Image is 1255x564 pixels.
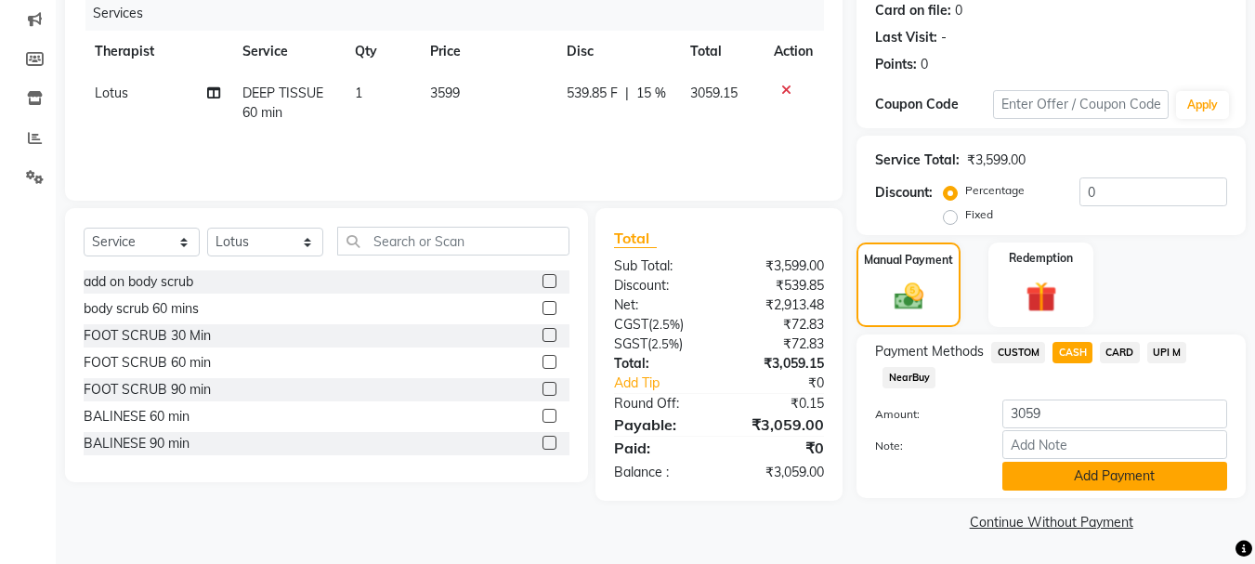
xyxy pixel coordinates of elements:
span: Total [614,229,657,248]
span: 539.85 F [567,84,618,103]
input: Enter Offer / Coupon Code [993,90,1169,119]
span: 3599 [430,85,460,101]
span: 15 % [636,84,666,103]
span: DEEP TISSUE 60 min [242,85,323,121]
div: ₹0 [719,437,838,459]
div: ₹72.83 [719,315,838,334]
th: Total [679,31,764,72]
button: Add Payment [1002,462,1227,491]
label: Note: [861,438,987,454]
div: ₹3,599.00 [967,151,1026,170]
div: ₹3,599.00 [719,256,838,276]
th: Action [763,31,824,72]
label: Fixed [965,206,993,223]
span: CARD [1100,342,1140,363]
label: Percentage [965,182,1025,199]
div: add on body scrub [84,272,193,292]
button: Apply [1176,91,1229,119]
div: ₹72.83 [719,334,838,354]
span: NearBuy [882,367,935,388]
span: SGST [614,335,647,352]
span: CGST [614,316,648,333]
input: Amount [1002,400,1227,428]
div: Balance : [600,463,719,482]
div: body scrub 60 mins [84,299,199,319]
div: Round Off: [600,394,719,413]
th: Price [419,31,556,72]
div: - [941,28,947,47]
div: ₹3,059.00 [719,413,838,436]
div: Total: [600,354,719,374]
span: 1 [355,85,362,101]
a: Add Tip [600,374,739,393]
div: ₹0.15 [719,394,838,413]
div: BALINESE 90 min [84,434,190,453]
div: FOOT SCRUB 90 min [84,380,211,400]
div: ( ) [600,315,719,334]
div: ₹2,913.48 [719,295,838,315]
span: Payment Methods [875,342,984,361]
div: Points: [875,55,917,74]
div: ( ) [600,334,719,354]
label: Redemption [1009,250,1073,267]
input: Search or Scan [337,227,569,256]
div: ₹539.85 [719,276,838,295]
input: Add Note [1002,430,1227,459]
img: _gift.svg [1016,278,1066,316]
span: UPI M [1147,342,1187,363]
th: Service [231,31,345,72]
label: Manual Payment [864,252,953,269]
div: FOOT SCRUB 60 min [84,353,211,373]
span: | [625,84,629,103]
div: FOOT SCRUB 30 Min [84,326,211,346]
div: Paid: [600,437,719,459]
span: 2.5% [652,317,680,332]
a: Continue Without Payment [860,513,1242,532]
div: Coupon Code [875,95,992,114]
div: 0 [955,1,962,20]
div: Payable: [600,413,719,436]
div: ₹0 [739,374,839,393]
div: Card on file: [875,1,951,20]
img: _cash.svg [885,280,933,313]
span: CUSTOM [991,342,1045,363]
div: 0 [921,55,928,74]
span: 3059.15 [690,85,738,101]
label: Amount: [861,406,987,423]
span: Lotus [95,85,128,101]
div: Net: [600,295,719,315]
div: ₹3,059.15 [719,354,838,374]
th: Qty [344,31,419,72]
span: 2.5% [651,336,679,351]
div: Discount: [875,183,933,203]
div: Discount: [600,276,719,295]
span: CASH [1052,342,1092,363]
th: Disc [556,31,679,72]
div: Service Total: [875,151,960,170]
div: BALINESE 60 min [84,407,190,426]
div: ₹3,059.00 [719,463,838,482]
div: Sub Total: [600,256,719,276]
th: Therapist [84,31,231,72]
div: Last Visit: [875,28,937,47]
